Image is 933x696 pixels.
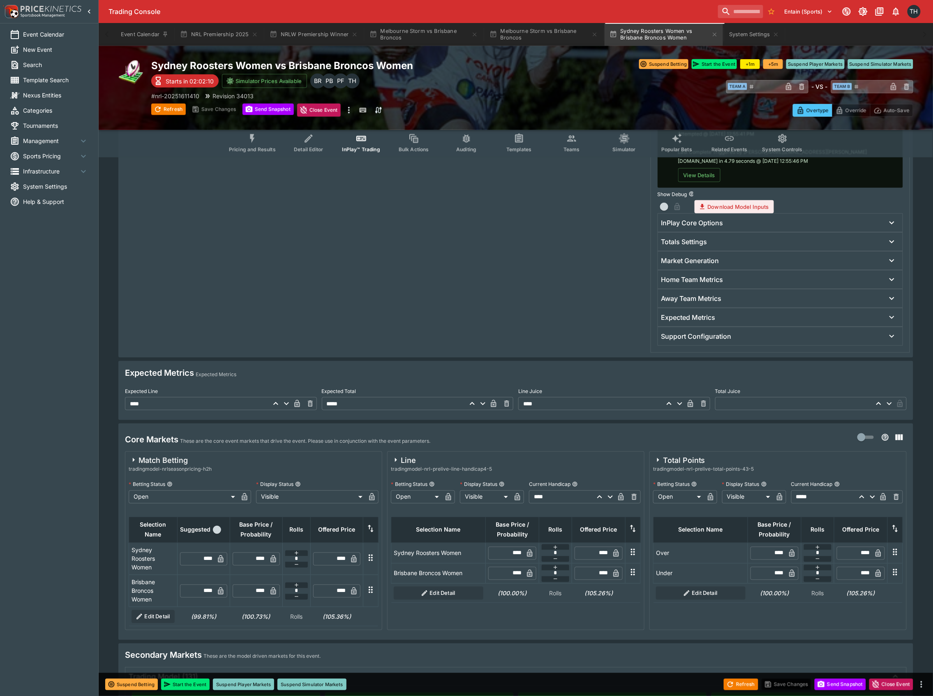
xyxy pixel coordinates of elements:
h6: (105.26%) [575,589,623,598]
h6: Support Configuration [661,332,732,341]
label: Line Juice [518,385,710,397]
td: Brisbane Broncos Women [391,563,486,583]
span: Related Events [711,146,747,153]
button: System Settings [725,23,784,46]
span: Team A [728,83,747,90]
p: Display Status [256,481,293,488]
button: Sydney Roosters Women vs Brisbane Broncos Women [605,23,723,46]
button: Display Status [499,481,505,487]
h2: Copy To Clipboard [151,59,532,72]
button: Betting Status [691,481,697,487]
th: Selection Name [129,517,178,543]
span: Attempted @ [DATE] 12:55:41 PM Last Complete Triggered by [PERSON_NAME][EMAIL_ADDRESS][PERSON_NAM... [678,131,867,164]
label: Expected Total [322,385,514,397]
span: Sports Pricing [23,152,79,160]
p: Override [845,106,866,115]
span: tradingmodel-nrl-prelive-total-points-43-5 [653,465,754,473]
td: Sydney Roosters Women [129,543,178,575]
label: Total Juice [715,385,907,397]
p: Revision 34013 [212,92,254,100]
h6: (105.26%) [837,589,885,598]
div: Ben Raymond [310,74,325,88]
span: Popular Bets [661,146,692,153]
div: Todd Henderson [908,5,921,18]
span: System Controls [762,146,803,153]
h4: Secondary Markets [125,650,202,661]
h6: Home Team Metrics [661,275,723,284]
th: Selection Name [391,517,486,543]
h6: (100.00%) [751,589,799,598]
span: Auditing [456,146,476,153]
button: Suspend Simulator Markets [848,59,914,69]
h6: Market Generation [661,257,719,265]
div: Trading Console [109,7,715,16]
span: Template Search [23,76,88,84]
div: Line [391,455,492,465]
button: Event Calendar [116,23,173,46]
input: search [718,5,763,18]
img: Sportsbook Management [21,14,65,17]
button: +1m [740,59,760,69]
button: +5m [763,59,783,69]
button: Connected to PK [839,4,854,19]
p: Betting Status [653,481,690,488]
button: Refresh [724,679,758,690]
p: Betting Status [129,481,165,488]
div: Peter Fairgrieve [333,74,348,88]
div: Visible [256,490,365,504]
span: Search [23,60,88,69]
th: Rolls [539,517,572,543]
th: Rolls [282,517,311,543]
p: Rolls [542,589,570,598]
th: Offered Price [311,517,363,543]
button: Display Status [295,481,301,487]
span: Templates [506,146,531,153]
span: Management [23,136,79,145]
h6: Totals Settings [661,238,707,246]
button: Suspend Betting [639,59,688,69]
p: Copy To Clipboard [151,92,199,100]
h6: (100.00%) [488,589,537,598]
button: Suspend Betting [105,679,158,690]
th: Selection Name [654,517,748,543]
p: These are the model driven markets for this event. [203,652,321,661]
th: Base Price / Probability [748,517,801,543]
div: Total Points [653,455,754,465]
button: Current Handicap [834,481,840,487]
img: rugby_league.png [118,59,145,86]
span: InPlay™ Trading [342,146,380,153]
div: Peter Bishop [322,74,337,88]
th: Base Price / Probability [230,517,282,543]
button: Simulator Prices Available [222,74,307,88]
button: NRL Premiership 2025 [175,23,263,46]
span: Pricing and Results [229,146,276,153]
span: Tournaments [23,121,88,130]
h6: (99.81%) [180,613,227,621]
span: Help & Support [23,197,88,206]
button: Auto-Save [870,104,913,117]
p: These are the core event markets that drive the event. Please use in conjunction with the event p... [180,437,430,445]
h5: Trading Model (131) [129,672,198,682]
button: Melbourne Storm vs Brisbane Broncos [485,23,603,46]
h6: (105.36%) [313,613,361,621]
div: Visible [460,490,511,504]
button: Select Tenant [780,5,838,18]
p: Rolls [285,613,308,621]
button: Edit Detail [132,610,175,623]
button: Todd Henderson [905,2,923,21]
div: Todd Henderson [345,74,360,88]
button: Melbourne Storm vs Brisbane Broncos [365,23,483,46]
p: Rolls [804,589,832,598]
button: Send Snapshot [242,104,294,115]
th: Offered Price [572,517,626,543]
img: PriceKinetics Logo [2,3,19,20]
p: Current Handicap [529,481,570,488]
button: more [344,104,354,117]
h6: (100.73%) [232,613,280,621]
h6: Expected Metrics [661,313,716,322]
div: Open [653,490,704,504]
button: Overtype [793,104,832,117]
button: more [917,680,926,689]
div: Visible [722,490,773,504]
button: Refresh [151,104,186,115]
